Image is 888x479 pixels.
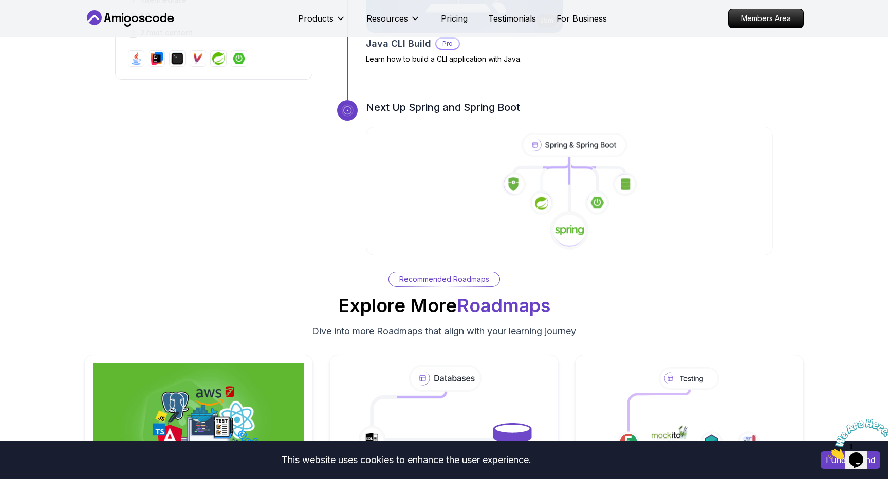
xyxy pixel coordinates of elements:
img: spring-boot logo [233,52,245,65]
p: Products [298,12,334,25]
span: 1 [4,4,8,13]
p: Resources [366,12,408,25]
iframe: chat widget [824,415,888,464]
img: spring logo [212,52,225,65]
img: maven logo [192,52,204,65]
img: java logo [130,52,142,65]
img: terminal logo [171,52,183,65]
a: For Business [557,12,607,25]
button: Products [298,12,346,33]
h2: Java CLI Build [366,36,431,51]
button: Resources [366,12,420,33]
button: Accept cookies [821,451,880,469]
p: Recommended Roadmaps [399,274,489,284]
a: Testimonials [488,12,536,25]
img: Chat attention grabber [4,4,68,45]
p: Dive into more Roadmaps that align with your learning journey [312,324,576,338]
img: Full Stack Professional v2 [93,363,304,474]
span: Roadmaps [457,294,550,317]
h2: Explore More [338,295,550,316]
a: Members Area [728,9,804,28]
img: intellij logo [151,52,163,65]
h3: Next Up Spring and Spring Boot [366,100,773,114]
div: This website uses cookies to enhance the user experience. [8,449,805,471]
p: Pro [436,39,459,49]
a: Pricing [441,12,468,25]
p: Learn how to build a CLI application with Java. [366,54,563,64]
